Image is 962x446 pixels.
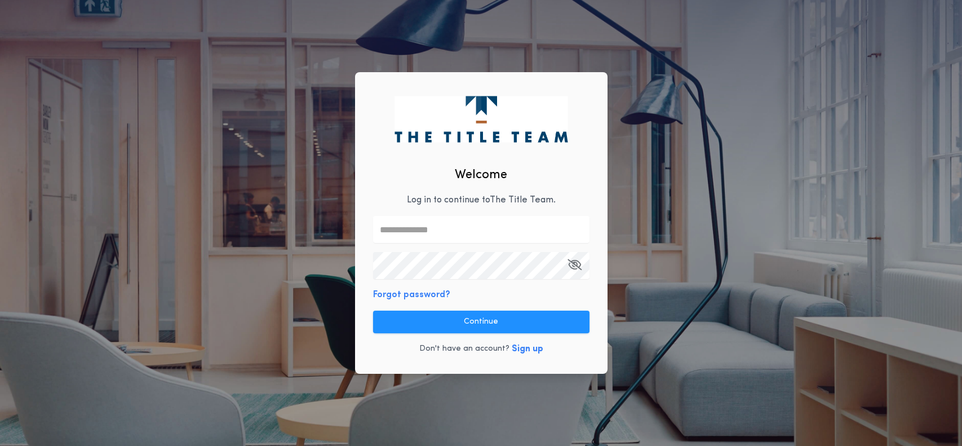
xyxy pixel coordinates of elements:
[373,311,589,333] button: Continue
[394,96,568,142] img: logo
[373,288,450,302] button: Forgot password?
[455,166,507,184] h2: Welcome
[419,343,509,355] p: Don't have an account?
[407,193,556,207] p: Log in to continue to The Title Team .
[512,342,543,356] button: Sign up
